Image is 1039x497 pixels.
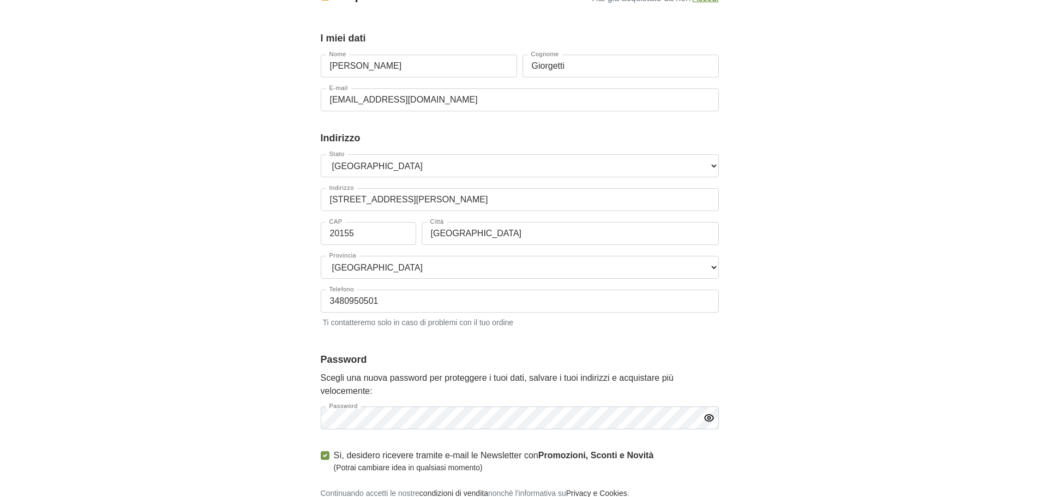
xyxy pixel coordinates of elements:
[321,315,719,328] small: Ti contatteremo solo in caso di problemi con il tuo ordine
[326,85,351,91] label: E-mail
[321,55,517,77] input: Nome
[321,31,719,46] legend: I miei dati
[326,219,346,225] label: CAP
[321,222,416,245] input: CAP
[321,290,719,313] input: Telefono
[326,403,361,409] label: Password
[326,253,360,259] label: Provincia
[334,462,654,474] small: (Potrai cambiare idea in qualsiasi momento)
[326,286,358,292] label: Telefono
[321,131,719,146] legend: Indirizzo
[334,449,654,474] label: Sì, desidero ricevere tramite e-mail le Newsletter con
[321,352,719,367] legend: Password
[538,451,654,460] strong: Promozioni, Sconti e Novità
[321,372,719,398] p: Scegli una nuova password per proteggere i tuoi dati, salvare i tuoi indirizzi e acquistare più v...
[326,51,350,57] label: Nome
[528,51,562,57] label: Cognome
[326,151,348,157] label: Stato
[321,188,719,211] input: Indirizzo
[321,88,719,111] input: E-mail
[422,222,719,245] input: Città
[326,185,357,191] label: Indirizzo
[427,219,447,225] label: Città
[522,55,719,77] input: Cognome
